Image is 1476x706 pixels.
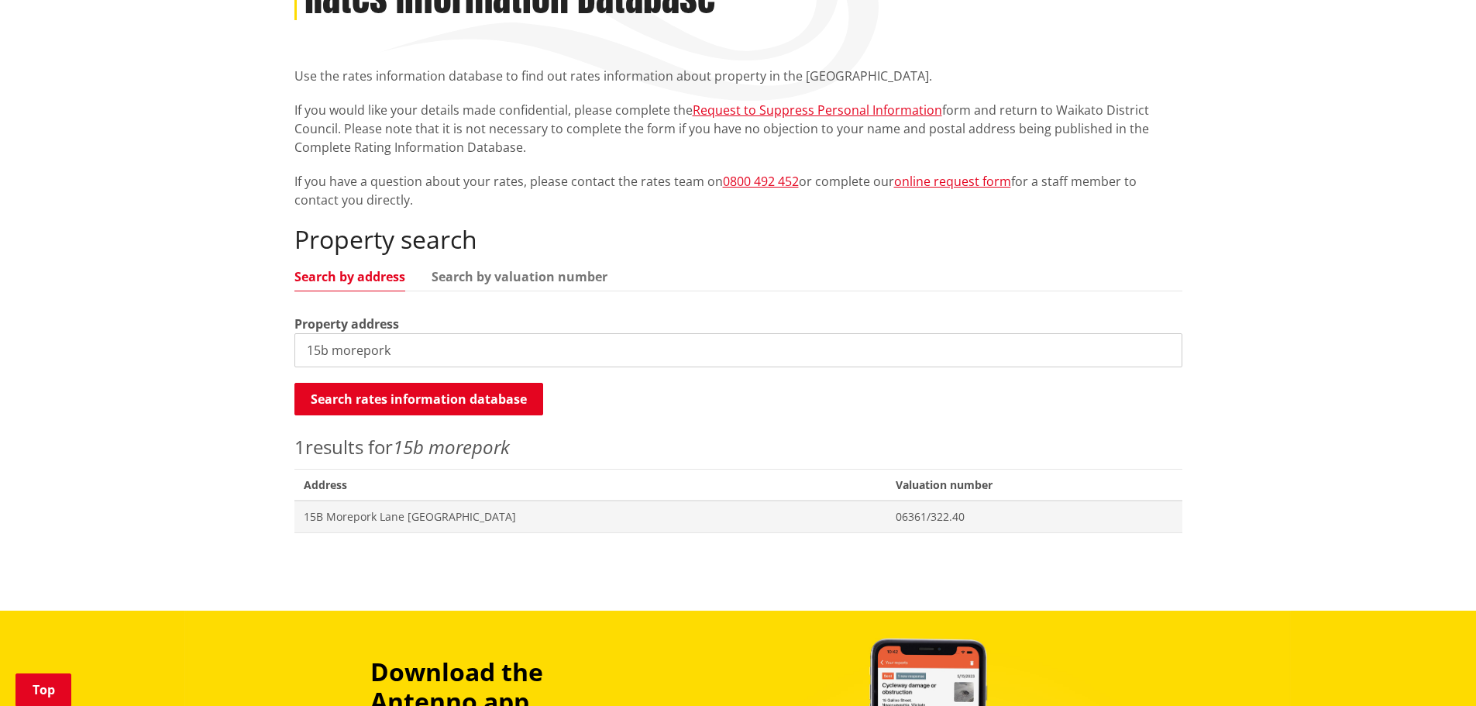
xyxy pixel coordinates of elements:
p: Use the rates information database to find out rates information about property in the [GEOGRAPHI... [294,67,1182,85]
span: 15B Morepork Lane [GEOGRAPHIC_DATA] [304,509,877,525]
h2: Property search [294,225,1182,254]
button: Search rates information database [294,383,543,415]
p: If you would like your details made confidential, please complete the form and return to Waikato ... [294,101,1182,157]
iframe: Messenger Launcher [1405,641,1461,697]
a: Request to Suppress Personal Information [693,102,942,119]
a: Top [15,673,71,706]
p: If you have a question about your rates, please contact the rates team on or complete our for a s... [294,172,1182,209]
span: Address [294,469,886,501]
span: 1 [294,434,305,460]
a: 15B Morepork Lane [GEOGRAPHIC_DATA] 06361/322.40 [294,501,1182,532]
label: Property address [294,315,399,333]
span: Valuation number [886,469,1182,501]
a: online request form [894,173,1011,190]
input: e.g. Duke Street NGARUAWAHIA [294,333,1182,367]
span: 06361/322.40 [896,509,1173,525]
a: 0800 492 452 [723,173,799,190]
a: Search by address [294,270,405,283]
a: Search by valuation number [432,270,607,283]
p: results for [294,433,1182,461]
em: 15b morepork [393,434,510,460]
